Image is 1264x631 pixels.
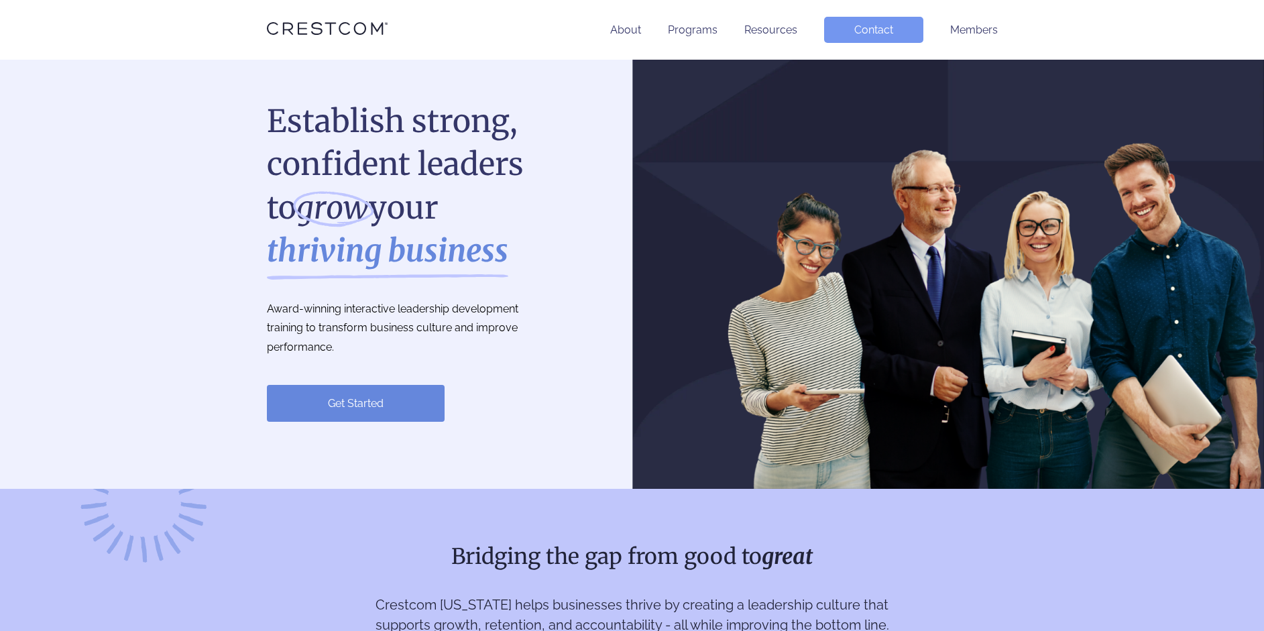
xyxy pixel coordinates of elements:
a: About [610,23,641,36]
h2: Bridging the gap from good to [267,542,998,571]
a: Resources [744,23,797,36]
a: Get Started [267,385,445,422]
a: Contact [824,17,923,43]
a: Programs [668,23,717,36]
h1: Establish strong, confident leaders to your [267,100,549,273]
p: Award-winning interactive leadership development training to transform business culture and impro... [267,300,549,357]
strong: great [762,543,813,570]
i: grow [296,186,369,229]
strong: thriving business [267,229,508,272]
a: Members [950,23,998,36]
